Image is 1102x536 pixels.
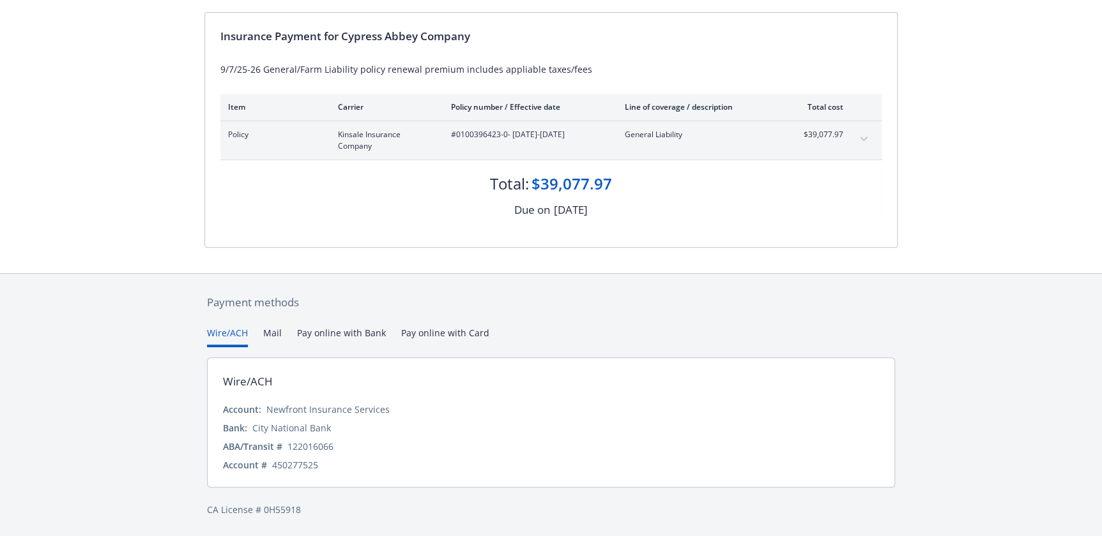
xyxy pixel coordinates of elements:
[625,129,775,140] span: General Liability
[220,63,882,76] div: 9/7/25-26 General/Farm Liability policy renewal premium includes appliable taxes/fees
[338,129,431,152] span: Kinsale Insurance Company
[223,403,261,416] div: Account:
[514,202,550,218] div: Due on
[795,129,843,140] span: $39,077.97
[554,202,588,218] div: [DATE]
[220,28,882,45] div: Insurance Payment for Cypress Abbey Company
[266,403,390,416] div: Newfront Insurance Services
[338,101,431,112] div: Carrier
[223,440,282,453] div: ABA/Transit #
[228,129,318,140] span: Policy
[252,421,331,435] div: City National Bank
[451,129,604,140] span: #0100396423-0 - [DATE]-[DATE]
[532,173,612,195] div: $39,077.97
[451,101,604,112] div: Policy number / Effective date
[625,101,775,112] div: Line of coverage / description
[228,101,318,112] div: Item
[223,421,247,435] div: Bank:
[297,326,386,347] button: Pay online with Bank
[853,129,874,149] button: expand content
[207,326,248,347] button: Wire/ACH
[207,294,895,311] div: Payment methods
[490,173,529,195] div: Total:
[207,503,895,516] div: CA License # 0H55918
[287,440,333,453] div: 122016066
[220,121,882,160] div: PolicyKinsale Insurance Company#0100396423-0- [DATE]-[DATE]General Liability$39,077.97expand content
[272,458,318,472] div: 450277525
[795,101,843,112] div: Total cost
[223,373,273,390] div: Wire/ACH
[263,326,282,347] button: Mail
[401,326,489,347] button: Pay online with Card
[223,458,267,472] div: Account #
